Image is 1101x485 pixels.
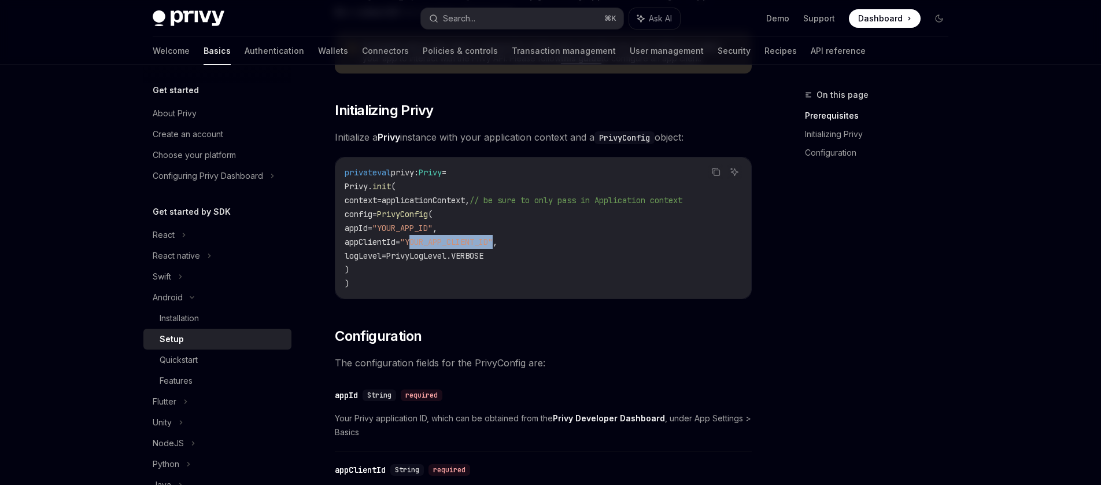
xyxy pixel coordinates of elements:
a: Quickstart [143,350,291,370]
span: Privy. [345,181,372,192]
span: Configuration [335,327,422,346]
h5: Get started by SDK [153,205,231,219]
a: Dashboard [849,9,921,28]
span: applicationContext, [382,195,470,205]
a: Prerequisites [805,106,958,125]
span: , [433,223,437,233]
a: Support [803,13,835,24]
strong: Privy [378,131,400,143]
div: About Privy [153,106,197,120]
span: ⌘ K [604,14,616,23]
a: API reference [811,37,866,65]
span: appId [345,223,368,233]
span: PrivyLogLevel.VERBOSE [386,251,483,261]
div: Choose your platform [153,148,236,162]
div: required [401,390,442,401]
div: appClientId [335,464,386,476]
span: ( [428,209,433,219]
span: private [345,167,377,178]
div: Android [153,291,183,304]
span: String [367,391,391,400]
div: Flutter [153,395,176,409]
span: ) [345,264,349,275]
button: Copy the contents from the code block [708,164,723,179]
div: Configuring Privy Dashboard [153,169,263,183]
span: privy: [391,167,419,178]
a: Setup [143,329,291,350]
div: Quickstart [160,353,198,367]
span: // be sure to only pass in Application context [470,195,682,205]
span: Dashboard [858,13,903,24]
button: Ask AI [629,8,680,29]
div: Swift [153,270,171,284]
button: Ask AI [727,164,742,179]
div: NodeJS [153,436,184,450]
a: User management [630,37,704,65]
span: appClientId [345,237,396,247]
a: Authentication [245,37,304,65]
span: = [382,251,386,261]
a: Security [718,37,751,65]
h5: Get started [153,83,199,97]
span: On this page [816,88,869,102]
span: init [372,181,391,192]
span: = [396,237,400,247]
a: Connectors [362,37,409,65]
div: Unity [153,416,172,429]
span: ) [345,278,349,289]
span: = [377,195,382,205]
img: dark logo [153,10,224,27]
span: The configuration fields for the PrivyConfig are: [335,355,752,371]
a: Privy Developer Dashboard [553,413,665,424]
span: String [395,465,419,475]
span: config [345,209,372,219]
a: About Privy [143,103,291,124]
span: Your Privy application ID, which can be obtained from the , under App Settings > Basics [335,411,752,439]
a: Installation [143,308,291,329]
span: Ask AI [649,13,672,24]
span: Privy [419,167,442,178]
div: Search... [443,12,475,25]
a: Basics [204,37,231,65]
span: PrivyConfig [377,209,428,219]
a: Features [143,370,291,391]
span: = [368,223,372,233]
div: React [153,228,175,242]
div: Python [153,457,179,471]
a: Welcome [153,37,190,65]
span: val [377,167,391,178]
a: Demo [766,13,789,24]
button: Toggle dark mode [930,9,948,28]
a: Choose your platform [143,145,291,166]
button: Search...⌘K [421,8,623,29]
div: React native [153,249,200,263]
a: Policies & controls [423,37,498,65]
div: Create an account [153,127,223,141]
span: context [345,195,377,205]
div: appId [335,390,358,401]
div: Setup [160,332,184,346]
span: Initializing Privy [335,101,433,120]
span: logLevel [345,251,382,261]
a: Configuration [805,144,958,162]
div: Installation [160,311,199,325]
a: Transaction management [512,37,616,65]
span: ( [391,181,396,192]
a: Create an account [143,124,291,145]
code: PrivyConfig [594,131,655,144]
a: Wallets [318,37,348,65]
span: , [493,237,497,247]
span: = [372,209,377,219]
div: Features [160,374,193,388]
span: Initialize a instance with your application context and a object: [335,129,752,145]
span: "YOUR_APP_CLIENT_ID" [400,237,493,247]
a: Recipes [764,37,797,65]
span: "YOUR_APP_ID" [372,223,433,233]
span: = [442,167,446,178]
a: Initializing Privy [805,125,958,144]
div: required [428,464,470,476]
